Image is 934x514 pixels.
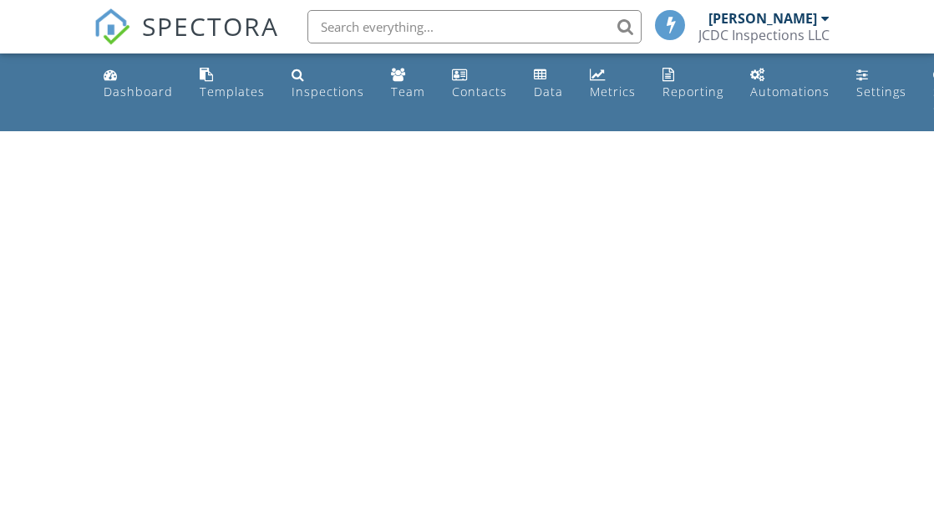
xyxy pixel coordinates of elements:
[708,10,817,27] div: [PERSON_NAME]
[285,60,371,108] a: Inspections
[583,60,642,108] a: Metrics
[744,60,836,108] a: Automations (Basic)
[662,84,723,99] div: Reporting
[104,84,173,99] div: Dashboard
[656,60,730,108] a: Reporting
[856,84,906,99] div: Settings
[97,60,180,108] a: Dashboard
[384,60,432,108] a: Team
[307,10,642,43] input: Search everything...
[142,8,279,43] span: SPECTORA
[452,84,507,99] div: Contacts
[94,8,130,45] img: The Best Home Inspection Software - Spectora
[94,23,279,58] a: SPECTORA
[193,60,272,108] a: Templates
[527,60,570,108] a: Data
[698,27,830,43] div: JCDC Inspections LLC
[445,60,514,108] a: Contacts
[534,84,563,99] div: Data
[750,84,830,99] div: Automations
[590,84,636,99] div: Metrics
[391,84,425,99] div: Team
[850,60,913,108] a: Settings
[200,84,265,99] div: Templates
[292,84,364,99] div: Inspections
